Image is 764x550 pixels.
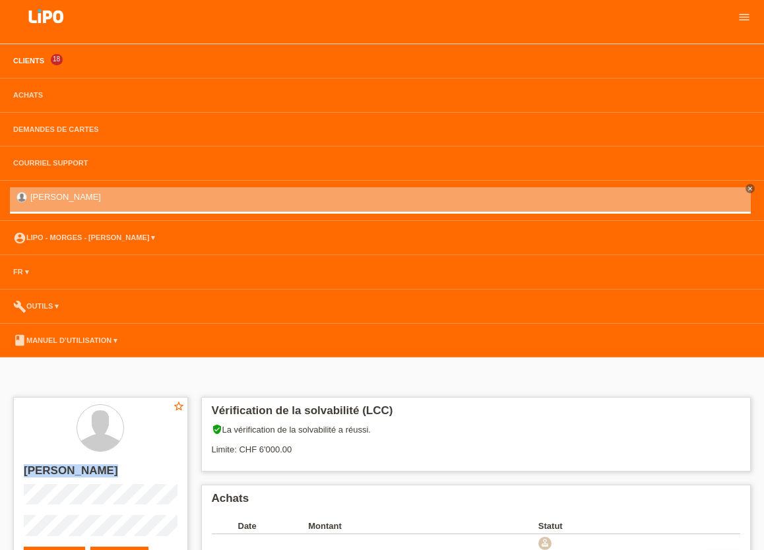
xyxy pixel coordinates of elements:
h2: [PERSON_NAME] [24,464,177,484]
i: verified_user [212,424,222,435]
a: FR ▾ [7,268,36,276]
a: menu [731,13,757,20]
i: menu [738,11,751,24]
a: Courriel Support [7,159,94,167]
h2: Achats [212,492,741,512]
a: Achats [7,91,49,99]
div: La vérification de la solvabilité a réussi. Limite: CHF 6'000.00 [212,424,741,464]
i: close [747,185,753,192]
a: LIPO pay [13,27,79,37]
th: Montant [308,518,379,534]
a: Demandes de cartes [7,125,106,133]
i: account_circle [13,231,26,245]
i: star_border [173,400,185,412]
a: Clients [7,57,51,65]
a: [PERSON_NAME] [30,192,101,202]
a: buildOutils ▾ [7,302,65,310]
a: bookManuel d’utilisation ▾ [7,336,124,344]
a: close [746,184,755,193]
span: 18 [51,54,63,65]
i: book [13,334,26,347]
i: approval [540,538,550,547]
a: account_circleLIPO - Morges - [PERSON_NAME] ▾ [7,233,162,241]
h2: Vérification de la solvabilité (LCC) [212,404,741,424]
a: star_border [173,400,185,414]
th: Statut [538,518,707,534]
i: build [13,300,26,313]
th: Date [238,518,309,534]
